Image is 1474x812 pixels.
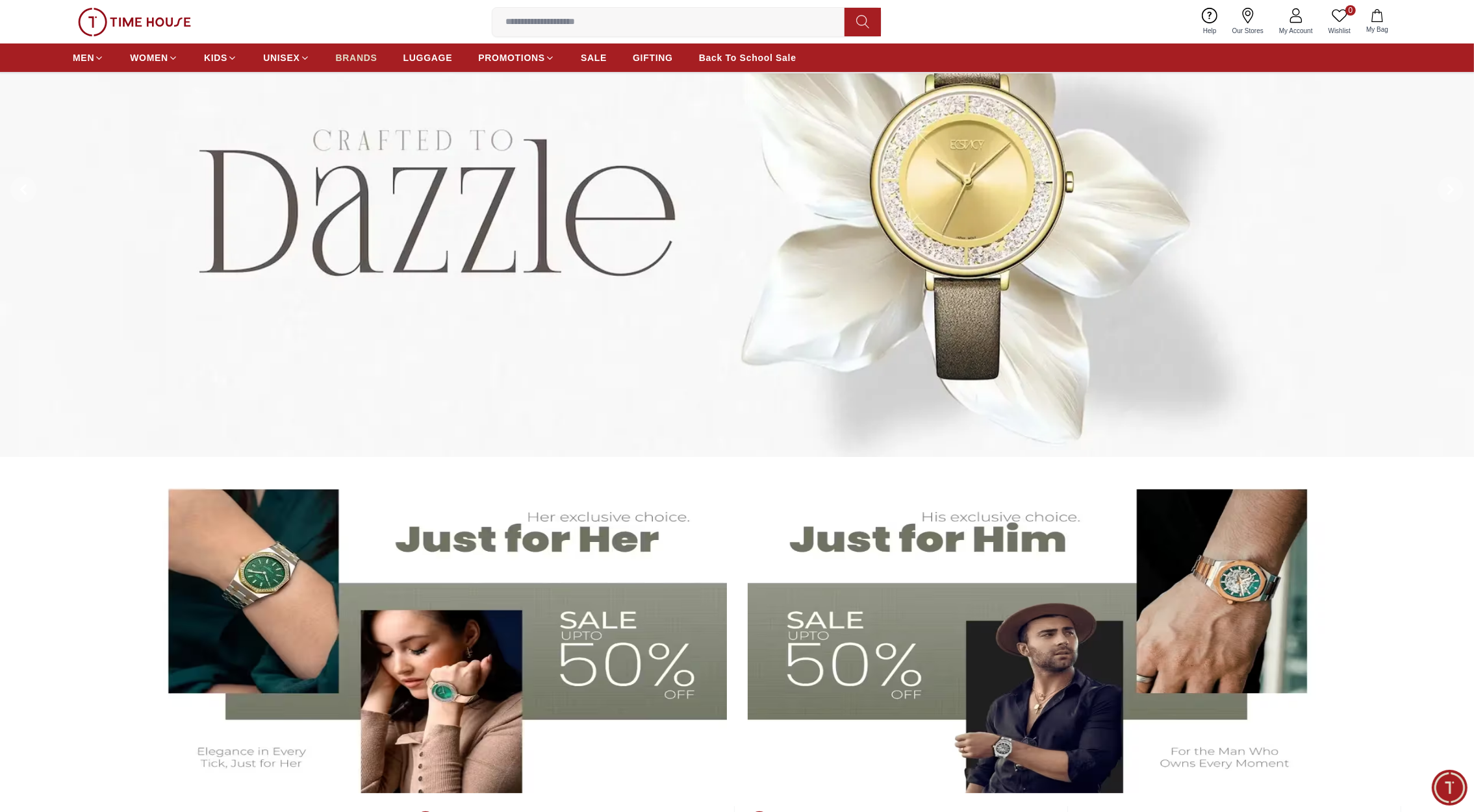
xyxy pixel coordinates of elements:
div: Request a callback [18,395,126,418]
a: LUGGAGE [403,46,453,69]
img: Women's Watches Banner [145,470,727,793]
span: Services [125,339,166,354]
a: 0Wishlist [1321,5,1358,38]
div: Services [116,335,174,358]
span: Back To School Sale [699,51,796,64]
a: Our Stores [1225,5,1271,38]
div: Exchanges [181,335,250,358]
span: 0 [1345,5,1356,16]
span: Help [1198,26,1222,36]
a: Help [1195,5,1225,38]
span: Nearest Store Locator [135,369,242,384]
span: LUGGAGE [403,51,453,64]
button: My Bag [1358,6,1396,37]
span: SALE [581,51,607,64]
span: My Account [1274,26,1318,36]
span: BRANDS [336,51,377,64]
div: Chat Widget [1432,770,1468,806]
span: PROMOTIONS [478,51,545,64]
div: [PERSON_NAME] [13,249,257,263]
em: Back [10,10,36,36]
span: WOMEN [130,51,168,64]
a: BRANDS [336,46,377,69]
span: KIDS [204,51,227,64]
div: Track your Shipment [133,395,250,418]
div: Nearest Store Locator [127,365,250,388]
span: Our Stores [1227,26,1269,36]
span: UNISEX [263,51,299,64]
span: Hello! I'm your Time House Watches Support Assistant. How can I assist you [DATE]? [22,274,199,317]
span: MEN [73,51,94,64]
a: SALE [581,46,607,69]
img: Profile picture of Zoe [40,12,62,34]
a: UNISEX [263,46,309,69]
a: GIFTING [633,46,673,69]
a: WOMEN [130,46,178,69]
span: My Bag [1361,25,1393,34]
div: [PERSON_NAME] [69,17,217,29]
div: New Enquiry [31,335,110,358]
span: 11:59 AM [173,312,207,320]
span: Request a callback [26,399,118,414]
a: KIDS [204,46,237,69]
img: Men's Watches Banner [748,470,1330,793]
span: Track your Shipment [142,399,242,414]
span: Exchanges [189,339,242,354]
a: MEN [73,46,104,69]
span: New Enquiry [40,339,101,354]
img: ... [78,8,191,36]
textarea: We are here to help you [3,438,257,503]
span: Wishlist [1323,26,1356,36]
a: Back To School Sale [699,46,796,69]
span: GIFTING [633,51,673,64]
a: PROMOTIONS [478,46,555,69]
